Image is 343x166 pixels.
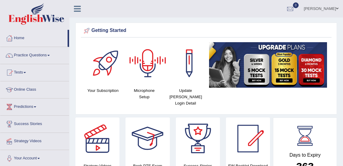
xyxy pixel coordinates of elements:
[0,47,69,62] a: Practice Questions
[0,116,69,131] a: Success Stories
[0,150,69,165] a: Your Account
[85,87,121,94] h4: Your Subscription
[293,2,299,8] span: 0
[168,87,203,106] h4: Update [PERSON_NAME] Login Detail
[0,99,69,114] a: Predictions
[0,64,69,79] a: Tests
[0,81,69,96] a: Online Class
[209,42,327,88] img: small5.jpg
[0,30,68,45] a: Home
[280,152,330,158] h4: Days to Expiry
[127,87,162,100] h4: Microphone Setup
[0,133,69,148] a: Strategy Videos
[82,26,330,35] div: Getting Started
